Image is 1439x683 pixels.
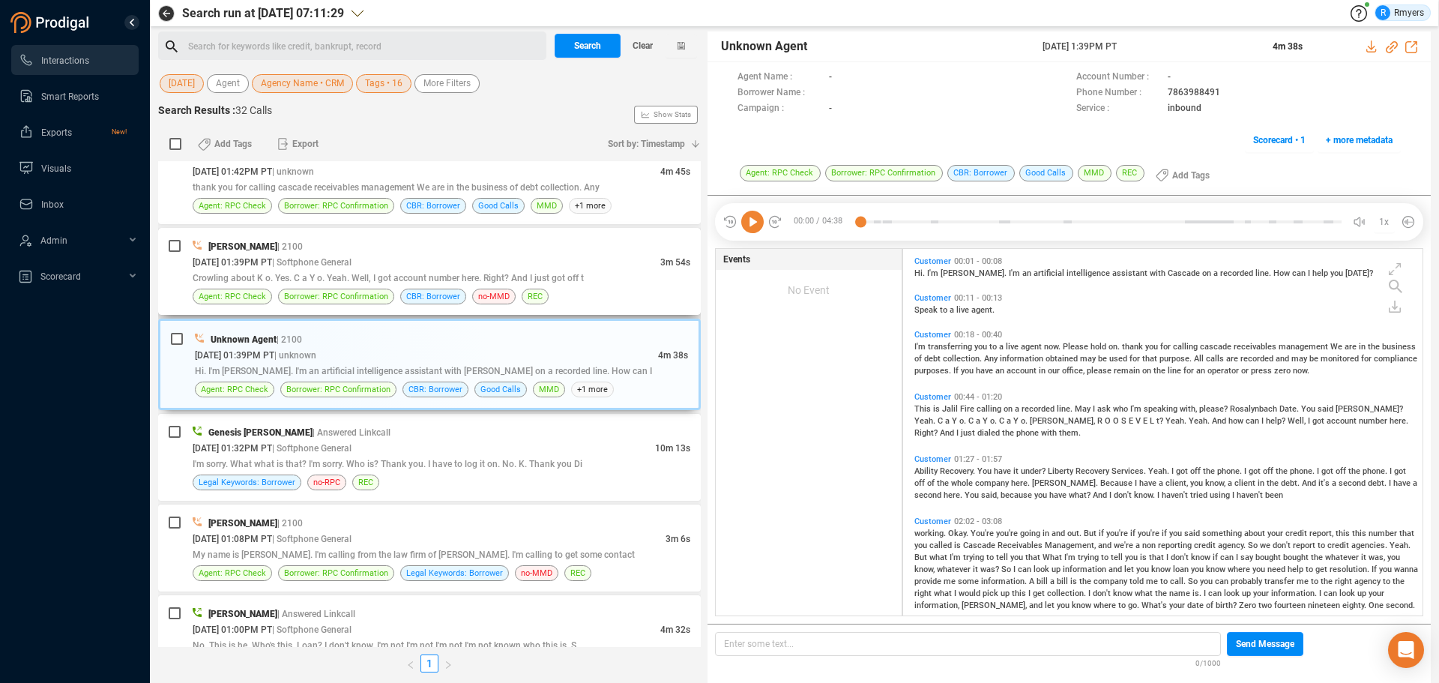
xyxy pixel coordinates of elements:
[1156,416,1165,426] span: t?
[19,81,127,111] a: Smart Reports
[1293,366,1309,376] span: now.
[1007,416,1013,426] span: a
[277,241,303,252] span: | 2100
[1000,354,1046,364] span: information
[11,81,139,111] li: Smart Reports
[277,334,302,345] span: | 2100
[1189,416,1212,426] span: Yeah.
[1326,128,1393,152] span: + more metadata
[1006,342,1021,352] span: live
[1046,354,1080,364] span: obtained
[1180,404,1199,414] span: with,
[1321,354,1361,364] span: monitored
[1276,354,1291,364] span: and
[914,428,940,438] span: Right?
[1228,478,1234,488] span: a
[272,443,352,454] span: | Softphone General
[1382,342,1416,352] span: business
[1004,404,1015,414] span: on
[193,166,272,177] span: [DATE] 01:42PM PT
[1105,416,1113,426] span: O
[984,354,1000,364] span: Any
[1048,366,1062,376] span: our
[1312,268,1330,278] span: help
[1202,268,1213,278] span: on
[1312,416,1327,426] span: got
[983,416,990,426] span: Y
[158,137,701,224] div: [DATE] 01:42PM PT| unknown4m 45sthank you for calling cascade receivables management We are in th...
[1301,404,1318,414] span: You
[1374,354,1417,364] span: compliance
[158,228,701,315] div: [PERSON_NAME]| 2100[DATE] 01:39PM PT| Softphone General3m 54sCrowling about K o. Yes. C a Y o. Ye...
[1039,366,1048,376] span: in
[911,253,1422,614] div: grid
[1041,428,1059,438] span: with
[1057,404,1075,414] span: line.
[272,257,352,268] span: | Softphone General
[959,416,968,426] span: o.
[914,366,953,376] span: purposes.
[1002,428,1016,438] span: the
[1200,342,1234,352] span: cascade
[1090,342,1108,352] span: hold
[1113,416,1121,426] span: O
[599,132,701,156] button: Sort by: Timestamp
[193,182,600,193] span: thank you for calling cascade receivables management We are in the business of debt collection. Any
[1139,478,1159,488] span: have
[633,34,653,58] span: Clear
[977,466,994,476] span: You
[1206,354,1226,364] span: calls
[1308,268,1312,278] span: I
[1244,466,1249,476] span: I
[977,404,1004,414] span: calling
[941,268,1009,278] span: [PERSON_NAME].
[952,416,959,426] span: Y
[216,74,240,93] span: Agent
[1165,416,1189,426] span: Yeah.
[207,74,249,93] button: Agent
[1230,404,1279,414] span: Rosalynbach
[1142,354,1159,364] span: that
[956,305,971,315] span: live
[1130,404,1144,414] span: I'm
[41,199,64,210] span: Inbox
[1108,342,1122,352] span: on.
[658,350,688,361] span: 4m 38s
[1199,404,1230,414] span: please?
[1290,466,1317,476] span: phone.
[478,289,510,304] span: no-MMD
[1308,416,1312,426] span: I
[41,163,71,174] span: Visuals
[195,350,274,361] span: [DATE] 01:39PM PT
[112,117,127,147] span: New!
[1022,404,1057,414] span: recorded
[1159,478,1165,488] span: a
[933,404,942,414] span: is
[252,74,353,93] button: Agency Name • CRM
[1172,163,1210,187] span: Add Tags
[1022,268,1034,278] span: an
[1075,404,1093,414] span: May
[193,459,582,469] span: I'm sorry. What what is that? I'm sorry. Who is? Thank you. I have to log it on. No. K. Thank you Di
[1013,466,1021,476] span: it
[995,366,1007,376] span: an
[1273,268,1292,278] span: How
[268,132,328,156] button: Export
[356,74,411,93] button: Tags • 16
[199,475,295,490] span: Legal Keywords: Borrower
[1129,354,1142,364] span: for
[10,12,93,33] img: prodigal-logo
[19,117,127,147] a: ExportsNew!
[1318,128,1401,152] button: + more metadata
[950,305,956,315] span: a
[1212,416,1228,426] span: And
[975,478,1011,488] span: company
[158,319,701,410] div: Unknown Agent| 2100[DATE] 01:39PM PT| unknown4m 38sHi. I'm [PERSON_NAME]. I'm an artificial intel...
[1274,366,1293,376] span: zero
[1098,354,1109,364] span: be
[195,366,652,376] span: Hi. I'm [PERSON_NAME]. I'm an artificial intelligence assistant with [PERSON_NAME] on a recorded ...
[968,416,976,426] span: C
[1015,404,1022,414] span: a
[1226,354,1240,364] span: are
[214,132,252,156] span: Add Tags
